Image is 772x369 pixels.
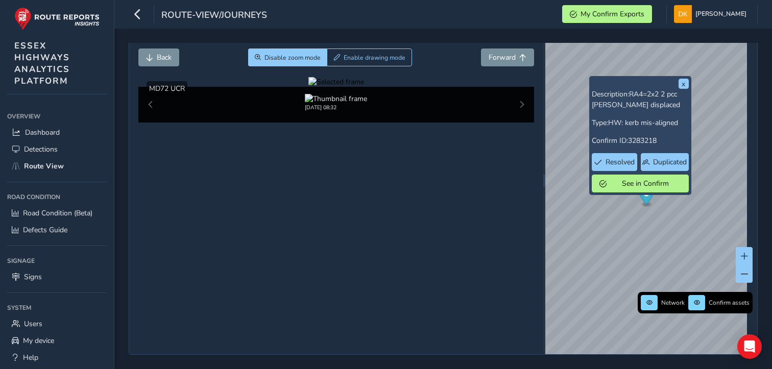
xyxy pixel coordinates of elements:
[709,299,750,307] span: Confirm assets
[7,253,107,268] div: Signage
[264,54,321,62] span: Disable zoom mode
[7,268,107,285] a: Signs
[14,7,100,30] img: rr logo
[138,48,179,66] button: Back
[25,128,60,137] span: Dashboard
[7,315,107,332] a: Users
[149,84,185,93] span: MD72 UCR
[24,319,42,329] span: Users
[7,189,107,205] div: Road Condition
[608,118,678,128] span: HW: kerb mis-aligned
[592,153,637,171] button: Resolved
[24,161,64,171] span: Route View
[661,299,685,307] span: Network
[653,157,687,167] span: Duplicated
[592,175,689,192] button: See in Confirm
[7,141,107,158] a: Detections
[23,225,67,235] span: Defects Guide
[581,9,644,19] span: My Confirm Exports
[679,79,689,89] button: x
[248,48,327,66] button: Zoom
[737,334,762,359] div: Open Intercom Messenger
[7,109,107,124] div: Overview
[344,54,405,62] span: Enable drawing mode
[7,300,107,315] div: System
[641,153,689,171] button: Duplicated
[562,5,652,23] button: My Confirm Exports
[674,5,692,23] img: diamond-layout
[592,117,689,128] p: Type:
[592,135,689,146] p: Confirm ID:
[610,179,681,188] span: See in Confirm
[489,53,516,62] span: Forward
[24,144,58,154] span: Detections
[674,5,750,23] button: [PERSON_NAME]
[157,53,172,62] span: Back
[327,48,412,66] button: Draw
[14,40,70,87] span: ESSEX HIGHWAYS ANALYTICS PLATFORM
[7,332,107,349] a: My device
[24,272,42,282] span: Signs
[639,187,653,208] div: Map marker
[7,205,107,222] a: Road Condition (Beta)
[23,208,92,218] span: Road Condition (Beta)
[161,9,267,23] span: route-view/journeys
[7,349,107,366] a: Help
[305,104,367,111] div: [DATE] 08:32
[606,157,635,167] span: Resolved
[7,158,107,175] a: Route View
[23,336,54,346] span: My device
[23,353,38,362] span: Help
[7,124,107,141] a: Dashboard
[628,136,657,145] span: 3283218
[305,94,367,104] img: Thumbnail frame
[592,89,680,110] span: RA4=2x2 2 pcc [PERSON_NAME] displaced
[7,222,107,238] a: Defects Guide
[592,89,689,110] p: Description:
[481,48,534,66] button: Forward
[695,5,746,23] span: [PERSON_NAME]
